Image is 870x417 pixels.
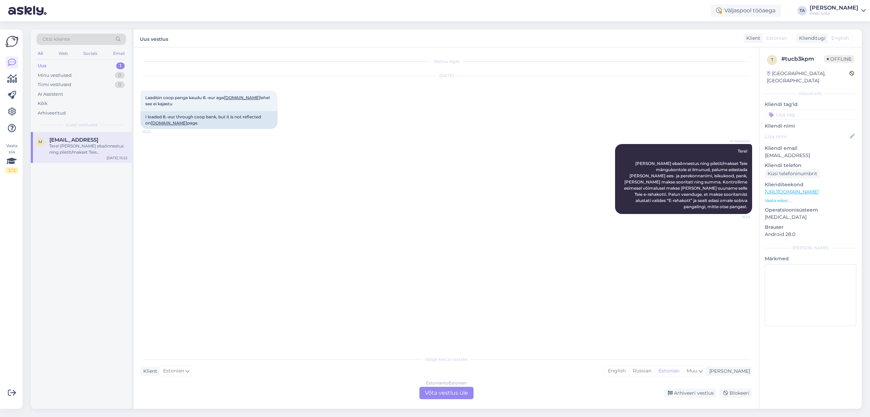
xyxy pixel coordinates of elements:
span: English [831,35,849,42]
div: [GEOGRAPHIC_DATA], [GEOGRAPHIC_DATA] [767,70,849,84]
div: English [604,366,629,376]
input: Lisa tag [765,109,856,120]
a: [URL][DOMAIN_NAME] [765,189,819,195]
div: [PERSON_NAME] [810,5,858,11]
div: Võta vestlus üle [419,387,474,399]
p: [EMAIL_ADDRESS] [765,152,856,159]
p: Kliendi telefon [765,162,856,169]
div: [DATE] [140,73,752,79]
div: Email [112,49,126,58]
div: All [36,49,44,58]
div: Kliendi info [765,91,856,97]
p: Klienditeekond [765,181,856,188]
span: mari.murakas@hotmail.con [49,137,98,143]
span: Uued vestlused [65,122,97,128]
div: Tiimi vestlused [38,81,71,88]
div: AI Assistent [38,91,63,98]
div: Socials [82,49,99,58]
div: 1 [116,62,125,69]
div: 0 [115,72,125,79]
div: Estonian [655,366,683,376]
span: t [771,57,773,62]
div: Valige keel ja vastake [140,356,752,362]
p: Kliendi email [765,145,856,152]
div: Arhiveeri vestlus [664,389,716,398]
div: Vestlus algas [140,58,752,64]
p: Märkmed [765,255,856,262]
span: Muu [687,368,697,374]
div: [PERSON_NAME] [765,245,856,251]
div: 0 [115,81,125,88]
div: TA [797,6,807,15]
p: Brauser [765,224,856,231]
span: Laadisin coop panga kaudu 8.-eur aga lehel see ei kajastu [145,95,271,106]
p: Operatsioonisüsteem [765,206,856,214]
span: Estonian [163,367,184,375]
div: Kõik [38,100,48,107]
div: Tere! [PERSON_NAME] ebaõnnestus ning piletit/makset Teie mängukontole ei ilmunud, palume edastada... [49,143,127,155]
p: [MEDICAL_DATA] [765,214,856,221]
div: Arhiveeritud [38,110,66,117]
div: 2 / 3 [5,167,18,174]
div: Väljaspool tööaega [711,4,781,17]
div: Klient [744,35,760,42]
div: Blokeeri [719,389,752,398]
p: Kliendi tag'id [765,101,856,108]
div: Eesti Loto [810,11,858,16]
div: Estonian to Estonian [426,380,467,386]
span: Estonian [766,35,787,42]
div: Vaata siia [5,143,18,174]
span: 15:22 [724,214,750,219]
p: Android 28.0 [765,231,856,238]
span: 15:22 [143,129,168,134]
div: Klienditugi [796,35,825,42]
div: Klient [140,368,157,375]
p: Kliendi nimi [765,122,856,130]
span: Otsi kliente [42,36,70,43]
label: Uus vestlus [140,34,168,43]
span: Offline [824,55,854,63]
a: [PERSON_NAME]Eesti Loto [810,5,866,16]
a: [DOMAIN_NAME] [151,120,187,126]
span: AI Assistent [724,139,750,144]
div: [DATE] 15:22 [107,155,127,160]
a: [DOMAIN_NAME] [224,95,260,100]
input: Lisa nimi [765,133,848,140]
div: Minu vestlused [38,72,72,79]
div: Web [57,49,69,58]
div: I loaded 8.-eur through coop bank, but it is not reflected on page. [140,111,278,129]
div: # tucb3kpm [781,55,824,63]
div: Küsi telefoninumbrit [765,169,820,178]
div: Russian [629,366,655,376]
div: Uus [38,62,47,69]
div: [PERSON_NAME] [707,368,750,375]
span: m [38,139,42,144]
img: Askly Logo [5,35,19,48]
p: Vaata edasi ... [765,198,856,204]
